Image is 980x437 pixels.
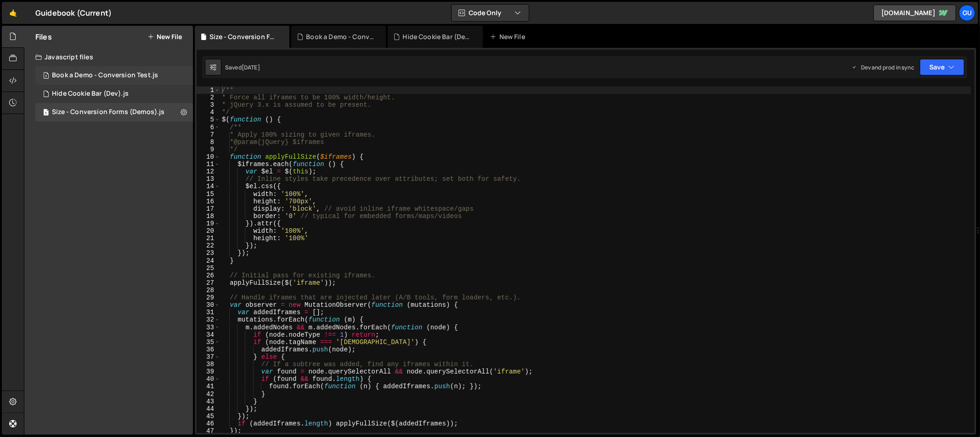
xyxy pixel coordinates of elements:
div: 7 [197,131,220,138]
div: Guidebook (Current) [35,7,112,18]
div: 40 [197,375,220,383]
div: 45 [197,413,220,420]
div: 15 [197,190,220,198]
div: 23 [197,249,220,257]
div: 14 [197,183,220,190]
div: 3 [197,101,220,109]
div: 24 [197,257,220,264]
div: Hide Cookie Bar (Dev).js [403,32,472,41]
div: 6 [197,124,220,131]
div: 37 [197,353,220,361]
div: Size - Conversion Forms (Demos).js [52,108,164,116]
a: [DOMAIN_NAME] [873,5,956,21]
button: New File [147,33,182,40]
div: 8 [197,138,220,146]
div: 13 [197,175,220,183]
div: 21 [197,235,220,242]
div: Hide Cookie Bar (Dev).js [52,90,129,98]
div: 26 [197,272,220,279]
div: 44 [197,405,220,413]
div: 5 [197,116,220,123]
div: 39 [197,368,220,375]
div: Book a Demo - Conversion Test.js [306,32,375,41]
div: 33 [197,324,220,331]
div: 31 [197,309,220,316]
div: 43 [197,398,220,405]
div: 18 [197,213,220,220]
div: 16498/46815.js [35,66,193,85]
button: Code Only [452,5,529,21]
div: 38 [197,361,220,368]
div: 16498/45674.js [35,85,193,103]
div: 42 [197,391,220,398]
span: 3 [43,73,49,80]
div: 46 [197,420,220,427]
div: 12 [197,168,220,175]
div: 27 [197,279,220,287]
div: 17 [197,205,220,213]
div: 4 [197,109,220,116]
div: Saved [225,63,260,71]
a: 🤙 [2,2,24,24]
div: 41 [197,383,220,390]
div: 10 [197,153,220,161]
button: Save [920,59,964,75]
div: [DATE] [242,63,260,71]
div: 19 [197,220,220,227]
span: 1 [43,109,49,117]
div: 34 [197,331,220,339]
div: 11 [197,161,220,168]
div: 30 [197,301,220,309]
div: Size - Conversion Forms (Demos).js [210,32,278,41]
a: Gu [959,5,975,21]
div: 2 [197,94,220,101]
div: 36 [197,346,220,353]
div: 16498/46882.js [35,103,193,121]
div: 47 [197,427,220,435]
div: Javascript files [24,48,193,66]
div: 35 [197,339,220,346]
div: 16 [197,198,220,205]
h2: Files [35,32,52,42]
div: 1 [197,86,220,94]
div: Book a Demo - Conversion Test.js [52,71,158,80]
div: Dev and prod in sync [852,63,914,71]
div: 20 [197,227,220,235]
div: 28 [197,287,220,294]
div: 9 [197,146,220,153]
div: 22 [197,242,220,249]
div: 25 [197,264,220,272]
div: New File [490,32,529,41]
div: 29 [197,294,220,301]
div: 32 [197,316,220,323]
